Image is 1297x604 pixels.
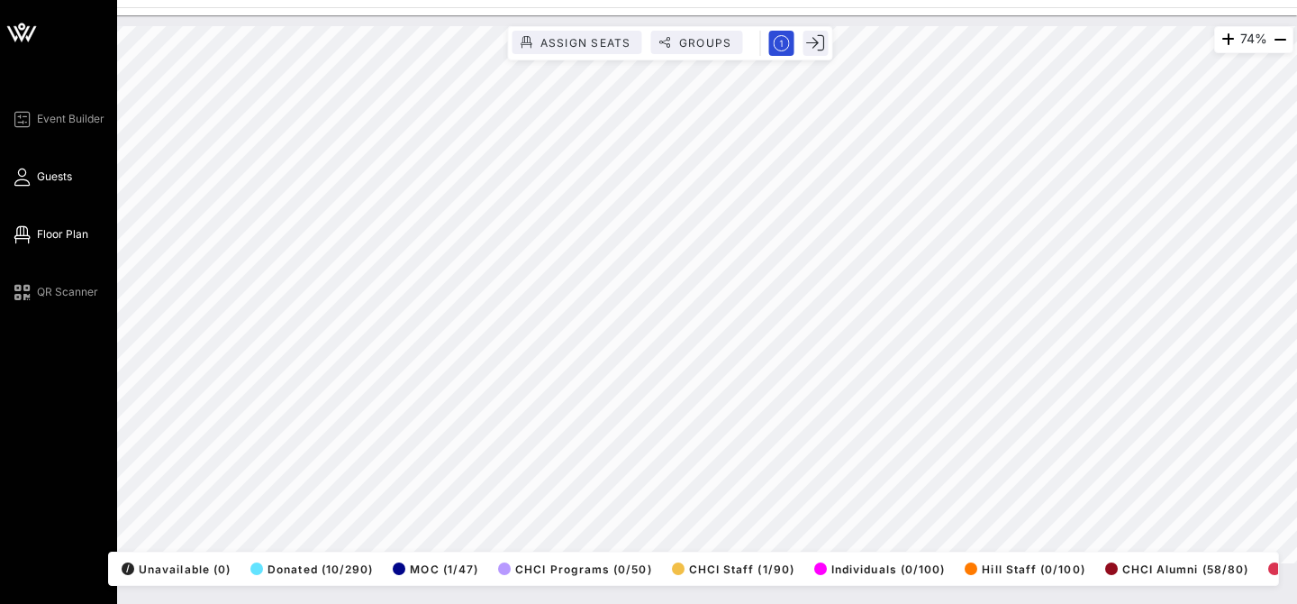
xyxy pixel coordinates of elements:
button: MOC (1/47) [387,556,478,581]
button: CHCI Alumni (58/80) [1100,556,1248,581]
div: 74% [1214,26,1293,53]
button: CHCI Programs (0/50) [493,556,652,581]
span: CHCI Alumni (58/80) [1105,563,1248,576]
span: CHCI Staff (1/90) [672,563,794,576]
span: Assign Seats [540,36,631,50]
span: MOC (1/47) [393,563,478,576]
a: Event Builder [11,108,104,130]
span: Unavailable (0) [122,563,231,576]
span: Individuals (0/100) [814,563,945,576]
a: Guests [11,166,72,188]
button: /Unavailable (0) [116,556,231,581]
a: QR Scanner [11,281,98,303]
span: Floor Plan [37,226,88,243]
span: Hill Staff (0/100) [965,563,1084,576]
div: / [122,563,134,575]
button: CHCI Staff (1/90) [667,556,794,581]
span: Event Builder [37,111,104,127]
span: QR Scanner [37,284,98,300]
button: Groups [651,31,743,54]
button: Individuals (0/100) [809,556,945,581]
span: Guests [37,169,72,185]
span: CHCI Programs (0/50) [498,563,652,576]
button: Assign Seats [512,31,642,54]
button: Donated (10/290) [245,556,373,581]
span: Donated (10/290) [250,563,373,576]
button: Hill Staff (0/100) [959,556,1084,581]
a: Floor Plan [11,224,88,245]
span: Groups [678,36,732,50]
